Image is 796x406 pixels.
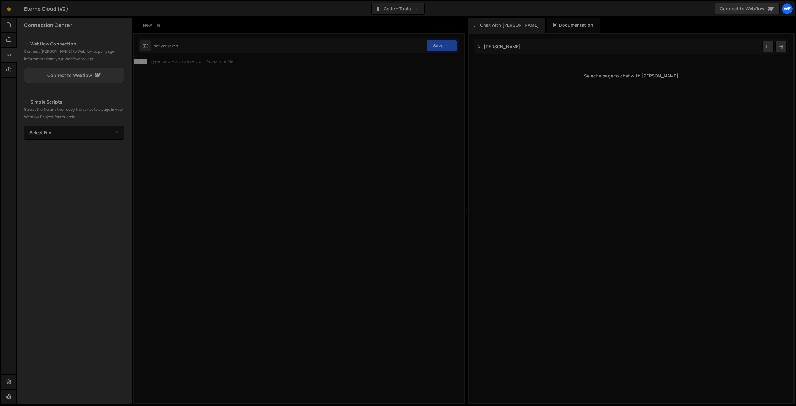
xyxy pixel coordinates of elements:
iframe: YouTube video player [24,211,125,267]
a: We [782,3,793,14]
div: Select a page to chat with [PERSON_NAME] [474,63,788,88]
div: Documentation [547,18,600,33]
a: Connect to Webflow [24,68,124,83]
a: 🤙 [1,1,17,16]
iframe: YouTube video player [24,150,125,206]
div: New File [137,22,163,28]
button: Code + Tools [372,3,424,14]
div: Type cmd + s to save your Javascript file. [150,59,235,64]
h2: Connection Center [24,22,72,29]
button: Save [427,40,457,51]
a: Connect to Webflow [715,3,780,14]
div: Not yet saved [154,43,178,49]
h2: Webflow Connection [24,40,124,48]
div: Eterno Cloud (V2) [24,5,68,13]
p: Select the file and then copy the script to a page in your Webflow Project footer code. [24,106,124,121]
h2: Simple Scripts [24,98,124,106]
p: Connect [PERSON_NAME] to Webflow to pull page information from your Webflow project [24,48,124,63]
h2: [PERSON_NAME] [477,44,521,50]
div: Chat with [PERSON_NAME] [468,18,545,33]
div: 1 [134,59,147,64]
